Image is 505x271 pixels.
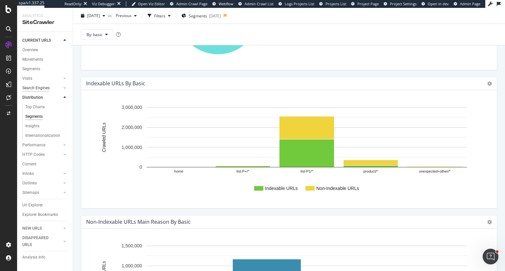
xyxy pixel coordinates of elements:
[319,1,346,7] a: Projects List
[122,243,142,249] text: 1,500,000
[86,101,487,203] svg: A chart.
[22,75,32,82] div: Visits
[265,186,298,191] text: Indexable URLs
[122,263,142,268] text: 1,000,000
[113,13,132,18] span: Previous
[245,1,274,6] span: Admin Crawl List
[22,170,61,177] a: Inlinks
[316,186,359,191] text: Non-Indexable URLs
[421,1,449,7] a: Open in dev
[22,75,61,82] a: Visits
[25,123,39,130] div: Insights
[101,123,107,152] text: Crawled URLs
[22,142,45,149] div: Performance
[419,170,450,174] text: unexpected+other/*
[22,202,43,209] div: Url Explorer
[351,1,379,7] a: Project Page
[384,1,417,7] a: Project Settings
[22,254,45,261] div: Analysis Info
[428,1,449,6] span: Open in dev
[22,94,61,101] a: Distribution
[22,254,68,261] a: Analysis Info
[174,170,183,174] text: home
[236,170,249,174] text: list-P+/*
[22,180,61,187] a: Outlinks
[25,123,68,130] a: Insights
[219,1,233,6] span: Webflow
[238,1,274,7] a: Admin Crawl List
[25,104,68,111] a: Top Charts
[454,1,480,7] a: Admin Page
[139,165,142,170] text: 0
[364,170,378,174] text: product/*
[86,79,145,88] h4: Indexable URLs by basic
[22,13,67,19] div: Analytics
[122,125,142,130] text: 2,000,000
[357,1,379,6] span: Project Page
[22,202,68,209] a: Url Explorer
[487,81,492,86] i: Options
[22,180,37,187] div: Outlinks
[108,13,113,18] span: vs
[22,211,58,218] div: Explorer Bookmarks
[22,142,61,149] a: Performance
[22,47,68,53] a: Overview
[86,31,103,37] span: By: basic
[22,161,68,168] a: Content
[22,85,50,92] div: Search Engines
[390,1,417,6] span: Project Settings
[22,189,39,196] div: Sitemaps
[22,94,43,101] div: Distribution
[22,66,68,73] a: Segments
[78,10,108,21] button: [DATE]
[176,1,207,6] span: Admin Crawl Page
[81,29,113,40] button: By: basic
[113,10,139,21] button: Previous
[22,161,36,168] div: Content
[145,10,173,21] button: Filters
[25,113,68,120] a: Segments
[278,1,314,7] a: Logs Projects List
[154,13,165,18] div: Filters
[22,151,61,158] a: HTTP Codes
[22,47,38,53] div: Overview
[22,151,45,158] div: HTTP Codes
[92,1,116,7] div: Viz Debugger:
[285,1,314,6] span: Logs Projects List
[22,56,68,63] a: Movements
[22,225,61,232] a: NEW URLS
[209,13,221,18] div: [DATE]
[25,132,68,139] a: Internationalization
[64,1,82,7] div: ReadOnly:
[179,10,224,21] button: Segments[DATE]
[22,85,61,92] a: Search Engines
[25,132,60,139] div: Internationalization
[22,170,34,177] div: Inlinks
[22,37,51,44] div: CURRENT URLS
[25,113,43,120] div: Segments
[22,211,68,218] a: Explorer Bookmarks
[138,1,165,6] span: Open Viz Editor
[212,1,233,7] a: Webflow
[22,225,42,232] div: NEW URLS
[170,1,207,7] a: Admin Crawl Page
[25,104,45,111] div: Top Charts
[132,1,165,7] a: Open Viz Editor
[22,235,61,248] a: DISAPPEARED URLS
[22,189,61,196] a: Sitemaps
[22,56,43,63] div: Movements
[86,218,191,226] h4: Non-Indexable URLs Main Reason by basic
[483,249,498,264] iframe: Intercom live chat
[87,13,100,18] span: 2025 Feb. 20th
[301,170,313,174] text: list-P1/*
[325,1,346,6] span: Projects List
[122,145,142,150] text: 1,000,000
[22,19,67,26] div: SiteCrawler
[22,66,40,73] div: Segments
[22,37,61,44] a: CURRENT URLS
[189,13,207,18] span: Segments
[122,105,142,110] text: 3,000,000
[22,235,56,248] div: DISAPPEARED URLS
[487,220,492,224] i: Options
